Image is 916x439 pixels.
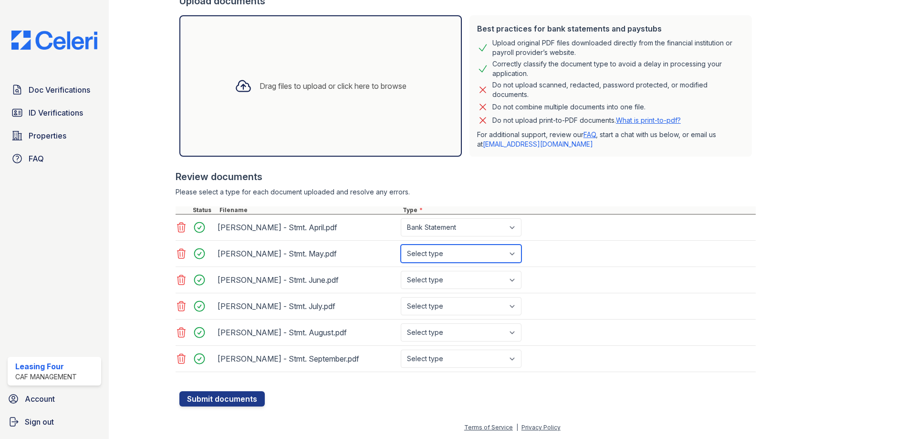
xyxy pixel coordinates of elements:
[191,206,218,214] div: Status
[8,149,101,168] a: FAQ
[8,103,101,122] a: ID Verifications
[492,116,681,125] p: Do not upload print-to-PDF documents.
[218,206,401,214] div: Filename
[464,424,513,431] a: Terms of Service
[179,391,265,407] button: Submit documents
[492,38,744,57] div: Upload original PDF files downloaded directly from the financial institution or payroll provider’...
[15,361,77,372] div: Leasing Four
[29,153,44,164] span: FAQ
[29,84,90,96] span: Doc Verifications
[25,416,54,428] span: Sign out
[583,130,596,139] a: FAQ
[8,126,101,145] a: Properties
[218,325,397,340] div: [PERSON_NAME] - Stmt. August.pdf
[29,107,83,118] span: ID Verifications
[29,130,66,141] span: Properties
[218,220,397,235] div: [PERSON_NAME] - Stmt. April.pdf
[8,80,101,99] a: Doc Verifications
[4,412,105,431] a: Sign out
[176,170,756,183] div: Review documents
[4,31,105,50] img: CE_Logo_Blue-a8612792a0a2168367f1c8372b55b34899dd931a85d93a1a3d3e32e68fde9ad4.png
[25,393,55,405] span: Account
[521,424,561,431] a: Privacy Policy
[218,246,397,261] div: [PERSON_NAME] - Stmt. May.pdf
[516,424,518,431] div: |
[401,206,756,214] div: Type
[176,187,756,197] div: Please select a type for each document uploaded and resolve any errors.
[218,272,397,288] div: [PERSON_NAME] - Stmt. June.pdf
[477,130,744,149] p: For additional support, review our , start a chat with us below, or email us at
[492,80,744,99] div: Do not upload scanned, redacted, password protected, or modified documents.
[218,299,397,314] div: [PERSON_NAME] - Stmt. July.pdf
[260,80,406,92] div: Drag files to upload or click here to browse
[616,116,681,124] a: What is print-to-pdf?
[477,23,744,34] div: Best practices for bank statements and paystubs
[218,351,397,366] div: [PERSON_NAME] - Stmt. September.pdf
[4,389,105,408] a: Account
[15,372,77,382] div: CAF Management
[492,59,744,78] div: Correctly classify the document type to avoid a delay in processing your application.
[492,101,645,113] div: Do not combine multiple documents into one file.
[483,140,593,148] a: [EMAIL_ADDRESS][DOMAIN_NAME]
